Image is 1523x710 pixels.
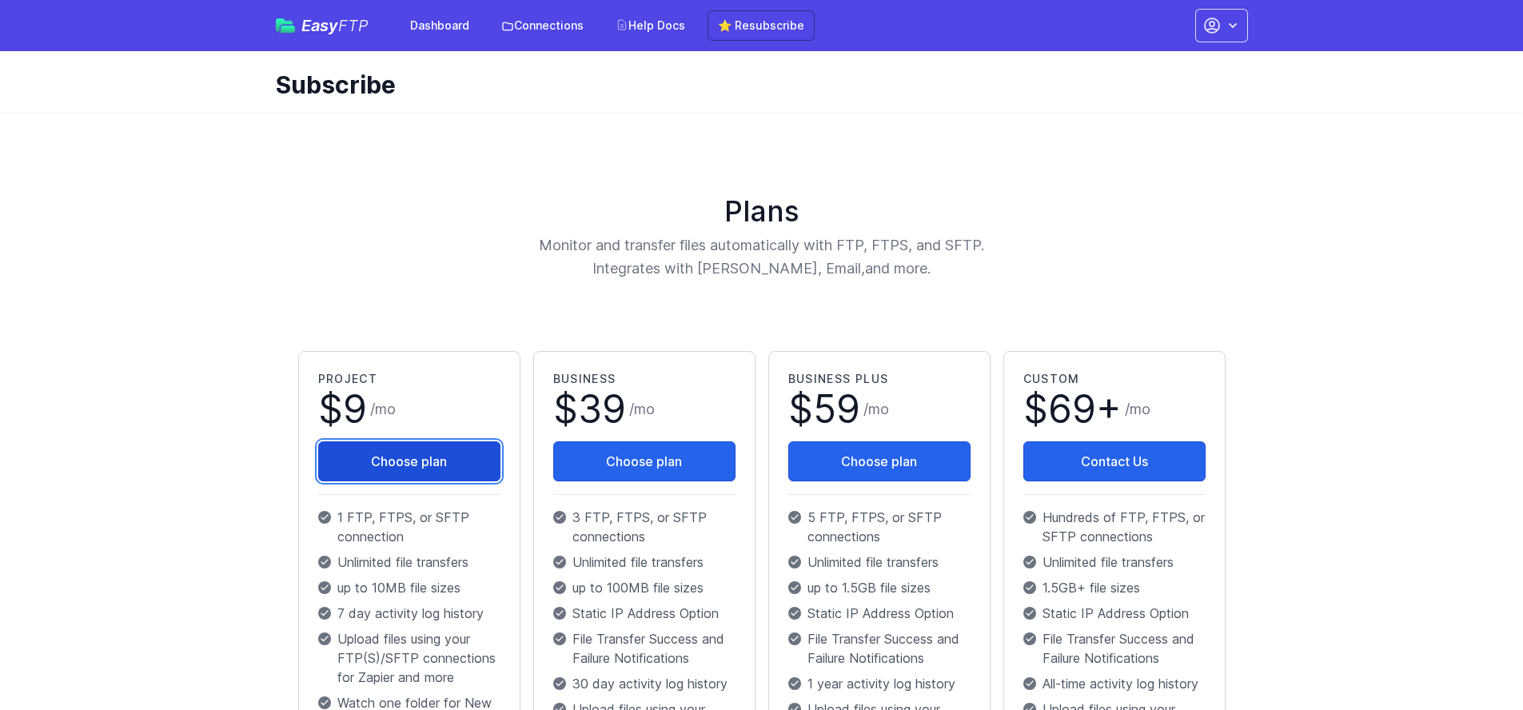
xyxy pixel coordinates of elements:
span: mo [868,401,889,417]
span: FTP [338,16,369,35]
p: File Transfer Success and Failure Notifications [553,629,736,668]
p: Static IP Address Option [553,604,736,623]
p: Unlimited file transfers [1023,552,1206,572]
p: Unlimited file transfers [318,552,500,572]
span: $ [553,390,626,429]
p: Static IP Address Option [1023,604,1206,623]
p: Unlimited file transfers [788,552,971,572]
span: $ [1023,390,1122,429]
span: 59 [813,385,860,433]
p: 7 day activity log history [318,604,500,623]
p: 30 day activity log history [553,674,736,693]
span: mo [634,401,655,417]
a: Connections [492,11,593,40]
p: Hundreds of FTP, FTPS, or SFTP connections [1023,508,1206,546]
span: / [370,398,396,421]
p: 1.5GB+ file sizes [1023,578,1206,597]
h2: Project [318,371,500,387]
button: Choose plan [788,441,971,481]
p: File Transfer Success and Failure Notifications [788,629,971,668]
img: easyftp_logo.png [276,18,295,33]
a: EasyFTP [276,18,369,34]
p: 3 FTP, FTPS, or SFTP connections [553,508,736,546]
span: / [863,398,889,421]
p: Upload files using your FTP(S)/SFTP connections for Zapier and more [318,629,500,687]
button: Choose plan [318,441,500,481]
h2: Business Plus [788,371,971,387]
p: up to 1.5GB file sizes [788,578,971,597]
p: Monitor and transfer files automatically with FTP, FTPS, and SFTP. Integrates with [PERSON_NAME],... [449,233,1075,281]
p: up to 100MB file sizes [553,578,736,597]
h1: Subscribe [276,70,1235,99]
span: 69+ [1048,385,1122,433]
span: / [629,398,655,421]
p: 1 year activity log history [788,674,971,693]
p: File Transfer Success and Failure Notifications [1023,629,1206,668]
span: mo [1130,401,1150,417]
h2: Custom [1023,371,1206,387]
p: up to 10MB file sizes [318,578,500,597]
a: Contact Us [1023,441,1206,481]
span: mo [375,401,396,417]
button: Choose plan [553,441,736,481]
p: 1 FTP, FTPS, or SFTP connection [318,508,500,546]
span: Easy [301,18,369,34]
h2: Business [553,371,736,387]
span: $ [318,390,367,429]
h1: Plans [292,195,1232,227]
a: Dashboard [401,11,479,40]
span: 39 [578,385,626,433]
span: $ [788,390,860,429]
p: Static IP Address Option [788,604,971,623]
p: All-time activity log history [1023,674,1206,693]
span: 9 [343,385,367,433]
p: 5 FTP, FTPS, or SFTP connections [788,508,971,546]
a: ⭐ Resubscribe [708,10,815,41]
p: Unlimited file transfers [553,552,736,572]
a: Help Docs [606,11,695,40]
span: / [1125,398,1150,421]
